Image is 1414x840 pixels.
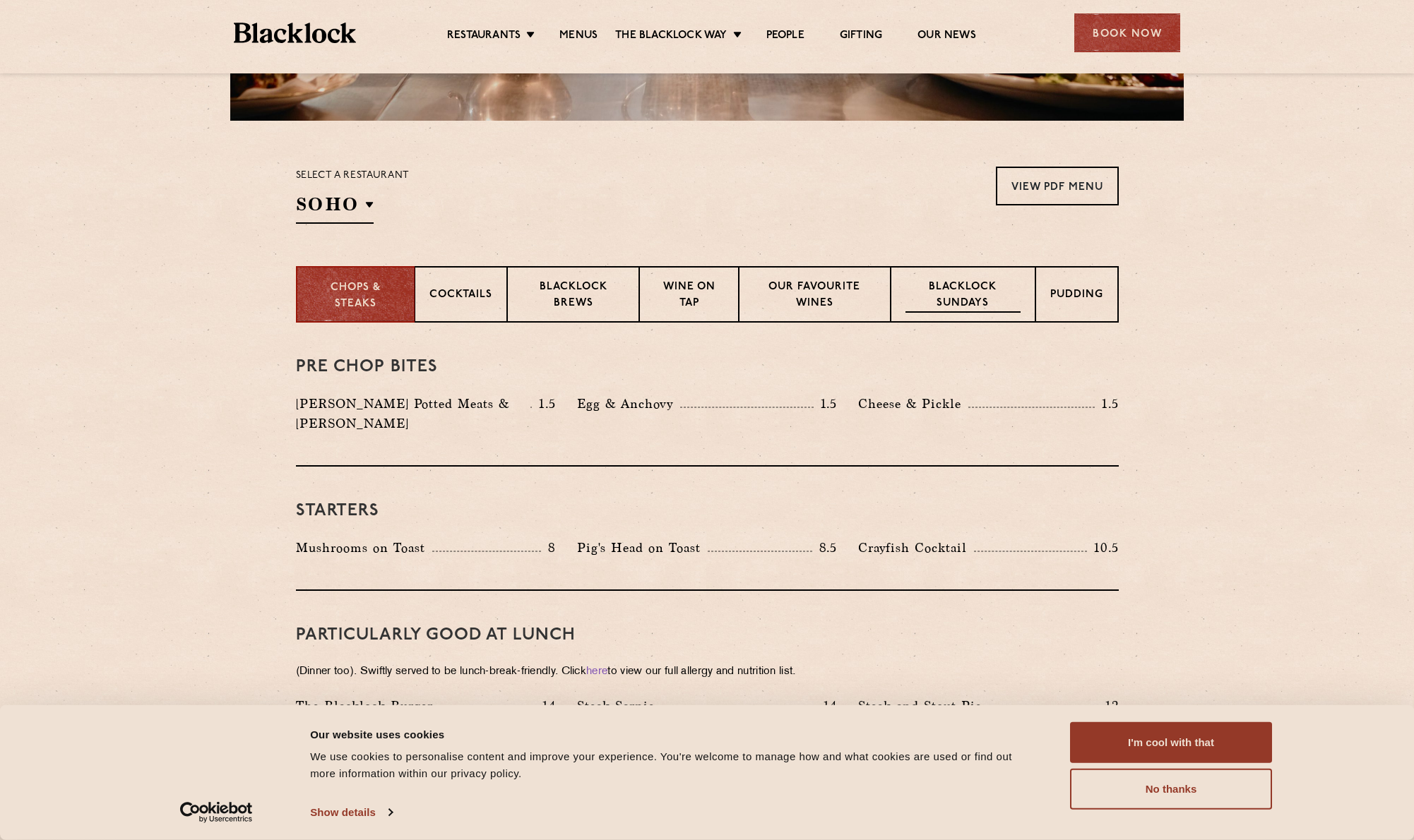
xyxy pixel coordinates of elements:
p: 12 [1098,697,1119,715]
p: 14 [535,697,556,715]
h3: Pre Chop Bites [296,358,1119,376]
a: Gifting [840,29,882,44]
p: 8 [541,539,556,557]
a: Restaurants [447,29,521,44]
p: Cheese & Pickle [858,394,968,414]
a: Menus [559,29,598,44]
p: Cocktails [429,287,492,305]
h2: SOHO [296,192,374,224]
button: No thanks [1070,769,1272,810]
a: Our News [917,29,976,44]
a: View PDF Menu [996,167,1119,205]
p: The Blacklock Burger [296,696,440,716]
button: I'm cool with that [1070,722,1272,763]
p: Pig's Head on Toast [577,538,708,558]
p: 10.5 [1087,539,1118,557]
p: (Dinner too). Swiftly served to be lunch-break-friendly. Click to view our full allergy and nutri... [296,662,1119,682]
p: Wine on Tap [654,280,723,313]
h3: Starters [296,502,1119,520]
div: Our website uses cookies [310,726,1038,743]
p: Steak Sarnie [577,696,662,716]
p: 1.5 [532,395,556,413]
p: Steak and Stout Pie [858,696,989,716]
p: [PERSON_NAME] Potted Meats & [PERSON_NAME] [296,394,531,433]
p: 1.5 [814,395,838,413]
p: 14 [816,697,837,715]
a: Show details [310,802,392,823]
p: Crayfish Cocktail [858,538,974,558]
p: Egg & Anchovy [577,394,680,414]
a: here [586,666,607,677]
div: We use cookies to personalise content and improve your experience. You're welcome to manage how a... [310,748,1038,782]
p: 8.5 [812,539,838,557]
p: 1.5 [1095,395,1119,413]
p: Blacklock Sundays [905,280,1020,313]
a: People [766,29,804,44]
p: Blacklock Brews [522,280,625,313]
a: Usercentrics Cookiebot - opens in a new window [155,802,278,823]
p: Mushrooms on Toast [296,538,432,558]
p: Our favourite wines [754,280,876,313]
h3: PARTICULARLY GOOD AT LUNCH [296,626,1119,644]
p: Select a restaurant [296,167,410,185]
img: BL_Textured_Logo-footer-cropped.svg [234,23,356,43]
p: Chops & Steaks [311,280,400,312]
div: Book Now [1074,13,1180,52]
a: The Blacklock Way [615,29,727,44]
p: Pudding [1050,287,1103,305]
